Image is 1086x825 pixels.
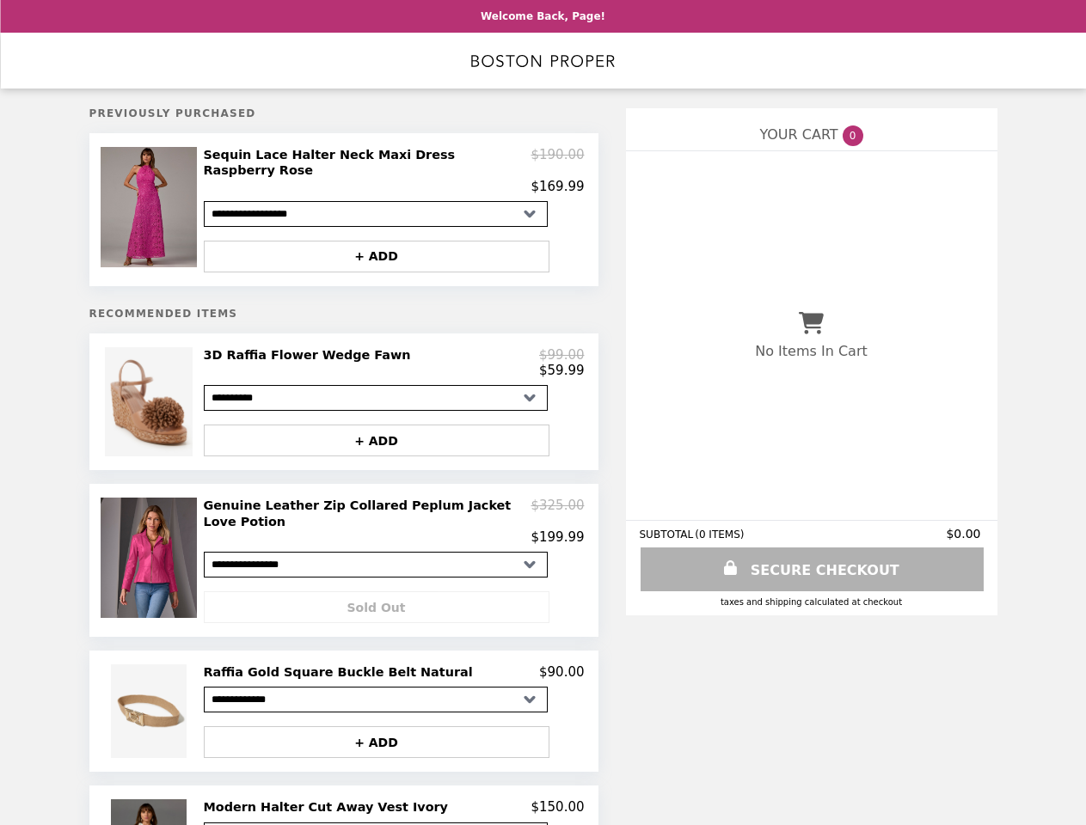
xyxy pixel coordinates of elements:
[204,799,456,815] h2: Modern Halter Cut Away Vest Ivory
[531,799,584,815] p: $150.00
[759,126,838,143] span: YOUR CART
[204,347,418,363] h2: 3D Raffia Flower Wedge Fawn
[204,241,549,272] button: + ADD
[89,308,598,320] h5: Recommended Items
[695,529,744,541] span: ( 0 ITEMS )
[539,347,585,363] p: $99.00
[531,179,584,194] p: $169.99
[204,425,549,456] button: + ADD
[531,529,584,545] p: $199.99
[471,43,616,78] img: Brand Logo
[204,726,549,758] button: + ADD
[539,363,585,378] p: $59.99
[204,147,531,179] h2: Sequin Lace Halter Neck Maxi Dress Raspberry Rose
[531,147,584,179] p: $190.00
[89,107,598,119] h5: Previously Purchased
[204,664,480,680] h2: Raffia Gold Square Buckle Belt Natural
[101,147,201,267] img: Sequin Lace Halter Neck Maxi Dress Raspberry Rose
[105,347,197,456] img: 3D Raffia Flower Wedge Fawn
[111,664,191,758] img: Raffia Gold Square Buckle Belt Natural
[755,343,867,359] p: No Items In Cart
[204,687,548,712] select: Select a product variant
[481,10,605,22] p: Welcome Back, Page!
[946,527,983,541] span: $0.00
[640,597,984,607] div: Taxes and Shipping calculated at checkout
[204,201,548,227] select: Select a product variant
[640,529,696,541] span: SUBTOTAL
[204,498,531,529] h2: Genuine Leather Zip Collared Peplum Jacket Love Potion
[539,664,585,680] p: $90.00
[531,498,584,529] p: $325.00
[101,498,201,618] img: Genuine Leather Zip Collared Peplum Jacket Love Potion
[204,552,548,577] select: Select a product variant
[204,385,548,411] select: Select a product variant
[843,125,863,146] span: 0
